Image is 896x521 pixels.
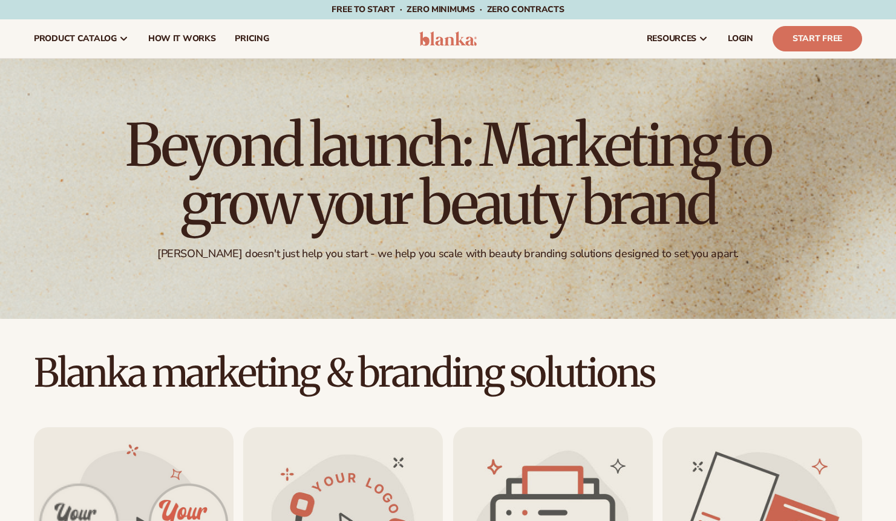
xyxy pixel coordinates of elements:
[332,4,564,15] span: Free to start · ZERO minimums · ZERO contracts
[148,34,216,44] span: How It Works
[235,34,269,44] span: pricing
[773,26,862,51] a: Start Free
[647,34,696,44] span: resources
[139,19,226,58] a: How It Works
[157,247,739,261] div: [PERSON_NAME] doesn't just help you start - we help you scale with beauty branding solutions desi...
[24,19,139,58] a: product catalog
[419,31,477,46] img: logo
[116,116,781,232] h1: Beyond launch: Marketing to grow your beauty brand
[637,19,718,58] a: resources
[34,34,117,44] span: product catalog
[225,19,278,58] a: pricing
[728,34,753,44] span: LOGIN
[718,19,763,58] a: LOGIN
